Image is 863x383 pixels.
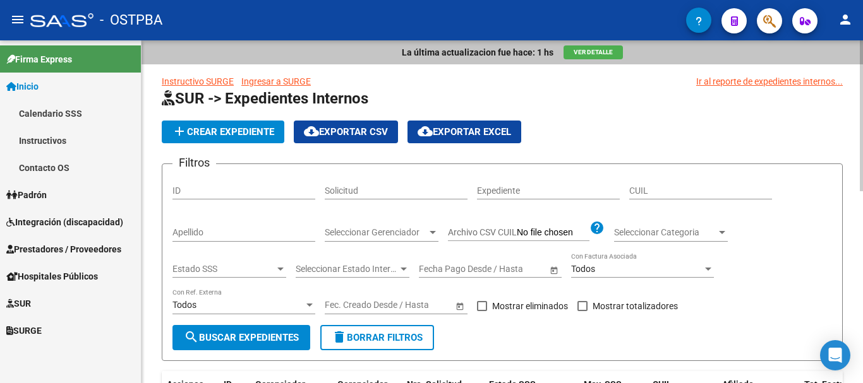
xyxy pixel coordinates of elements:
[571,264,595,274] span: Todos
[564,45,623,59] button: Ver Detalle
[574,49,613,56] span: Ver Detalle
[419,264,465,274] input: Fecha inicio
[172,154,216,172] h3: Filtros
[325,227,427,238] span: Seleccionar Gerenciador
[162,76,234,86] a: Instructivo SURGE
[100,6,162,34] span: - OSTPBA
[593,298,678,314] span: Mostrar totalizadores
[6,52,72,66] span: Firma Express
[820,340,850,370] div: Open Intercom Messenger
[184,329,199,345] mat-icon: search
[453,299,466,312] button: Open calendar
[6,80,39,93] span: Inicio
[172,325,310,350] button: Buscar Expedientes
[6,188,47,202] span: Padrón
[6,269,98,283] span: Hospitales Públicos
[6,215,123,229] span: Integración (discapacidad)
[492,298,568,314] span: Mostrar eliminados
[407,121,521,143] button: Exportar EXCEL
[614,227,716,238] span: Seleccionar Categoria
[838,12,853,27] mat-icon: person
[172,126,274,138] span: Crear Expediente
[241,76,311,86] a: Ingresar a SURGE
[418,126,511,138] span: Exportar EXCEL
[296,264,398,274] span: Seleccionar Estado Interno
[184,332,299,343] span: Buscar Expedientes
[162,121,284,143] button: Crear Expediente
[304,124,319,139] mat-icon: cloud_download
[6,242,121,256] span: Prestadores / Proveedores
[517,227,589,239] input: Archivo CSV CUIL
[332,329,347,345] mat-icon: delete
[332,332,423,343] span: Borrar Filtros
[325,300,371,310] input: Fecha inicio
[162,90,368,107] span: SUR -> Expedientes Internos
[476,264,538,274] input: Fecha fin
[402,45,553,59] p: La última actualizacion fue hace: 1 hs
[547,263,560,276] button: Open calendar
[320,325,434,350] button: Borrar Filtros
[6,297,31,310] span: SUR
[294,121,398,143] button: Exportar CSV
[172,264,275,274] span: Estado SSS
[696,74,843,88] a: Ir al reporte de expedientes internos...
[304,126,388,138] span: Exportar CSV
[10,12,25,27] mat-icon: menu
[172,124,187,139] mat-icon: add
[6,324,42,338] span: SURGE
[382,300,444,310] input: Fecha fin
[448,227,517,237] span: Archivo CSV CUIL
[172,300,196,310] span: Todos
[418,124,433,139] mat-icon: cloud_download
[589,220,605,235] mat-icon: help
